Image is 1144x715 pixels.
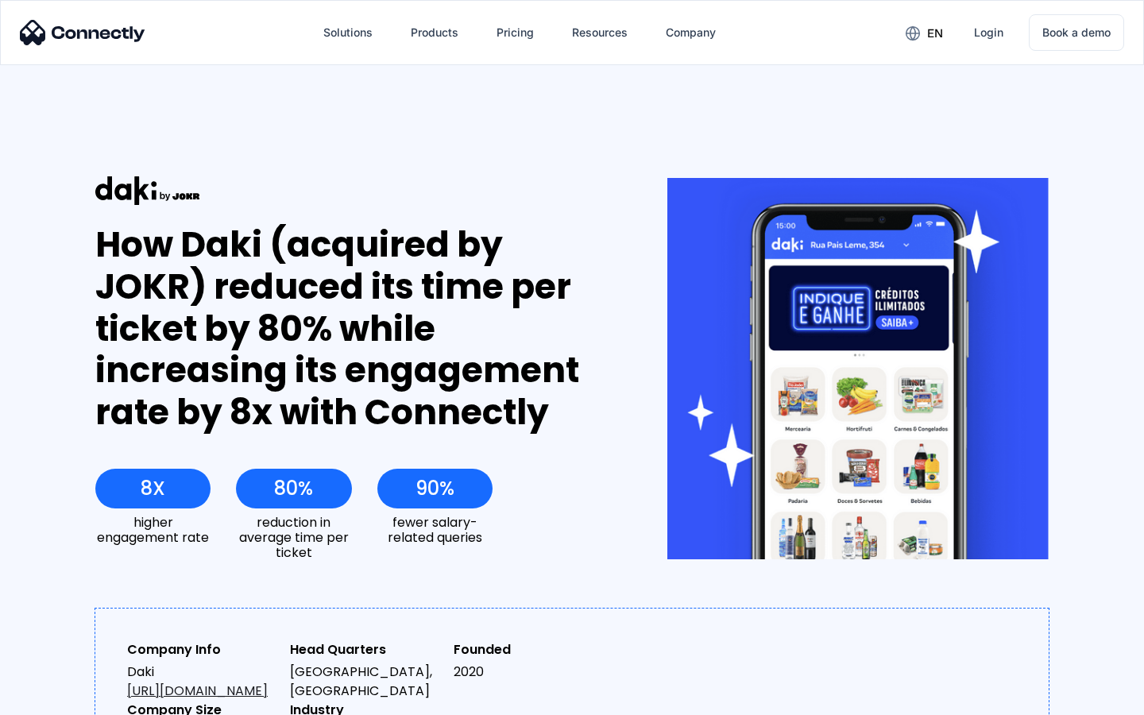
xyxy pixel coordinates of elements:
div: fewer salary-related queries [377,515,493,545]
div: Founded [454,640,604,659]
div: en [927,22,943,44]
div: Pricing [497,21,534,44]
div: Company Info [127,640,277,659]
div: Company [666,21,716,44]
a: Login [961,14,1016,52]
div: How Daki (acquired by JOKR) reduced its time per ticket by 80% while increasing its engagement ra... [95,224,609,434]
div: reduction in average time per ticket [236,515,351,561]
img: Connectly Logo [20,20,145,45]
a: Book a demo [1029,14,1124,51]
div: Head Quarters [290,640,440,659]
div: 2020 [454,663,604,682]
div: [GEOGRAPHIC_DATA], [GEOGRAPHIC_DATA] [290,663,440,701]
ul: Language list [32,687,95,709]
a: [URL][DOMAIN_NAME] [127,682,268,700]
div: Login [974,21,1003,44]
div: Resources [572,21,628,44]
div: Daki [127,663,277,701]
div: 80% [274,477,313,500]
div: Solutions [323,21,373,44]
div: Products [411,21,458,44]
div: 8X [141,477,165,500]
div: higher engagement rate [95,515,211,545]
aside: Language selected: English [16,687,95,709]
div: 90% [415,477,454,500]
a: Pricing [484,14,547,52]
